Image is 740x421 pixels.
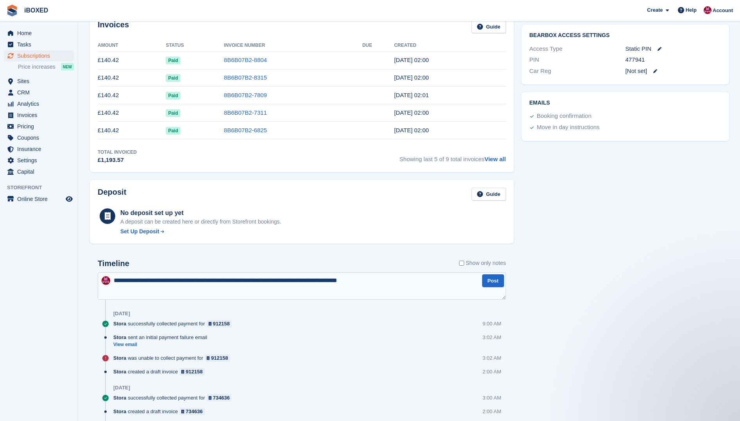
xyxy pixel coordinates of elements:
[537,112,592,121] div: Booking confirmation
[483,394,501,401] div: 3:00 AM
[17,144,64,155] span: Insurance
[224,109,267,116] a: 8B6B07B2-7311
[17,166,64,177] span: Capital
[113,408,126,415] span: Stora
[113,385,130,391] div: [DATE]
[17,87,64,98] span: CRM
[98,122,166,139] td: £140.42
[21,4,51,17] a: iBOXED
[529,67,626,76] div: Car Reg
[166,109,180,117] span: Paid
[98,20,129,33] h2: Invoices
[6,5,18,16] img: stora-icon-8386f47178a22dfd0bd8f6a31ec36ba5ce8667c1dd55bd0f319d3a0aa187defe.svg
[113,334,211,341] div: sent an initial payment failure email
[4,98,74,109] a: menu
[179,368,205,375] a: 912158
[186,408,202,415] div: 734636
[4,121,74,132] a: menu
[483,354,501,362] div: 3:02 AM
[394,74,429,81] time: 2025-08-24 01:00:06 UTC
[625,55,721,64] div: 477941
[213,394,230,401] div: 734636
[704,6,711,14] img: Amanda Forder
[529,44,626,53] div: Access Type
[4,194,74,204] a: menu
[98,52,166,69] td: £140.42
[207,394,232,401] a: 734636
[17,194,64,204] span: Online Store
[120,227,281,236] a: Set Up Deposit
[113,320,126,327] span: Stora
[166,57,180,64] span: Paid
[98,87,166,104] td: £140.42
[18,62,74,71] a: Price increases NEW
[484,156,506,162] a: View all
[98,39,166,52] th: Amount
[186,368,202,375] div: 912158
[4,144,74,155] a: menu
[61,63,74,71] div: NEW
[113,394,236,401] div: successfully collected payment for
[113,341,211,348] a: View email
[394,109,429,116] time: 2025-06-24 01:00:13 UTC
[529,32,721,39] h2: BearBox Access Settings
[482,274,504,287] button: Post
[625,44,721,53] div: Static PIN
[17,98,64,109] span: Analytics
[483,320,501,327] div: 9:00 AM
[7,184,78,192] span: Storefront
[4,132,74,143] a: menu
[224,74,267,81] a: 8B6B07B2-8315
[17,76,64,87] span: Sites
[98,104,166,122] td: £140.42
[394,127,429,133] time: 2025-05-24 01:00:40 UTC
[98,259,129,268] h2: Timeline
[207,320,232,327] a: 912158
[399,149,506,165] span: Showing last 5 of 9 total invoices
[113,394,126,401] span: Stora
[17,132,64,143] span: Coupons
[537,123,600,132] div: Move in day instructions
[394,57,429,63] time: 2025-09-24 01:00:50 UTC
[686,6,697,14] span: Help
[18,63,55,71] span: Price increases
[98,69,166,87] td: £140.42
[4,50,74,61] a: menu
[459,259,506,267] label: Show only notes
[472,188,506,201] a: Guide
[224,127,267,133] a: 8B6B07B2-6825
[224,57,267,63] a: 8B6B07B2-8804
[113,311,130,317] div: [DATE]
[394,92,429,98] time: 2025-07-24 01:01:01 UTC
[98,188,126,201] h2: Deposit
[113,334,126,341] span: Stora
[166,74,180,82] span: Paid
[166,39,224,52] th: Status
[211,354,228,362] div: 912158
[113,368,209,375] div: created a draft invoice
[113,408,209,415] div: created a draft invoice
[17,155,64,166] span: Settings
[224,39,362,52] th: Invoice Number
[394,39,506,52] th: Created
[4,76,74,87] a: menu
[4,28,74,39] a: menu
[120,208,281,218] div: No deposit set up yet
[4,155,74,166] a: menu
[113,354,234,362] div: was unable to collect payment for
[483,334,501,341] div: 3:02 AM
[647,6,663,14] span: Create
[4,87,74,98] a: menu
[4,166,74,177] a: menu
[205,354,230,362] a: 912158
[713,7,733,14] span: Account
[4,39,74,50] a: menu
[17,28,64,39] span: Home
[4,110,74,121] a: menu
[102,276,110,285] img: Amanda Forder
[213,320,230,327] div: 912158
[17,39,64,50] span: Tasks
[179,408,205,415] a: 734636
[459,259,464,267] input: Show only notes
[98,149,137,156] div: Total Invoiced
